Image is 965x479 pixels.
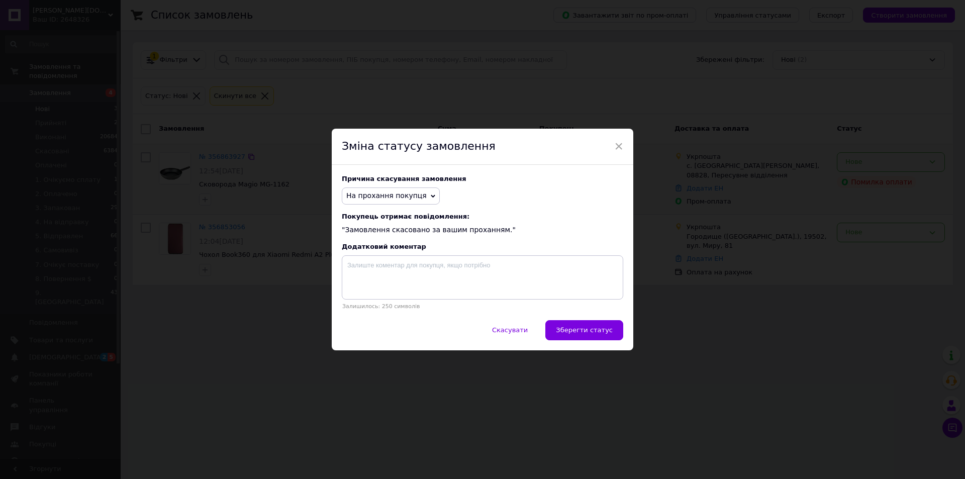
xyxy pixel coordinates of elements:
span: Зберегти статус [556,326,613,334]
button: Скасувати [481,320,538,340]
div: "Замовлення скасовано за вашим проханням." [342,213,623,235]
div: Зміна статусу замовлення [332,129,633,165]
span: На прохання покупця [346,191,427,200]
div: Причина скасування замовлення [342,175,623,182]
div: Додатковий коментар [342,243,623,250]
p: Залишилось: 250 символів [342,303,623,310]
span: Покупець отримає повідомлення: [342,213,623,220]
span: × [614,138,623,155]
button: Зберегти статус [545,320,623,340]
span: Скасувати [492,326,528,334]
